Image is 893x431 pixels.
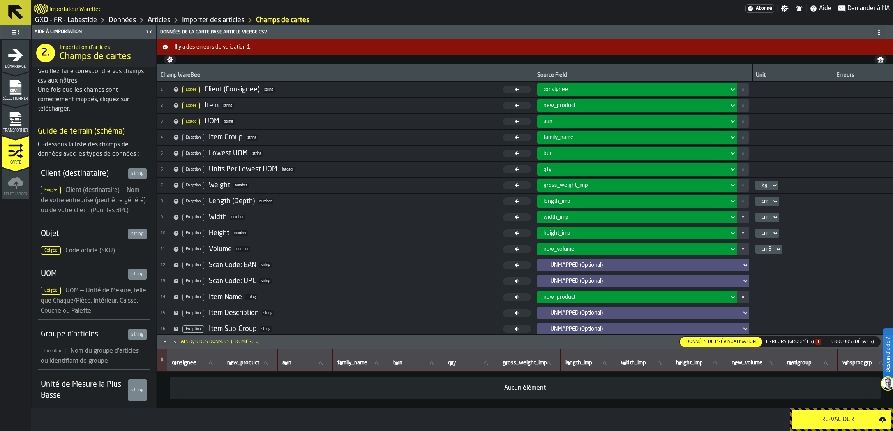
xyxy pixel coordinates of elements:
[128,379,147,401] div: string
[847,4,890,13] span: Demander à l'IA
[762,198,768,204] div: DropdownMenuValue-cm
[263,87,275,93] span: string
[161,247,170,252] span: 11
[683,338,759,345] span: Données de prévisualisation
[32,39,156,67] div: title-Champs de cartes
[787,360,812,366] span: label
[41,348,139,364] span: Nom du groupe d'articles ou identifiant de groupe
[544,198,570,204] span: length_imp
[337,360,367,366] span: label
[737,211,749,223] button: button-
[41,347,66,355] span: En option
[176,384,874,393] div: Aucun élément
[544,166,726,172] div: DropdownMenuValue-qty
[41,168,125,179] div: Client (destinataire)
[756,6,772,11] span: Abonné
[737,195,749,208] button: button-
[884,329,892,380] label: Besoin d'aide ?
[161,135,170,140] span: 4
[544,214,568,220] span: width_imp
[544,166,551,172] span: qty
[755,197,779,206] div: DropdownMenuValue-cm
[762,230,768,236] div: DropdownMenuValue-cm
[32,25,156,39] header: Aide à l'importation
[34,2,48,16] a: logo-header
[835,4,893,13] label: button-toggle-Demander à l'IA
[674,358,723,368] input: label
[182,325,204,333] span: En option
[537,163,737,176] div: DropdownMenuValue-qty
[209,245,232,253] div: Volume
[209,165,277,174] div: Units Per Lowest UOM
[732,360,762,366] span: label
[537,115,737,128] div: DropdownMenuValue-aun
[41,329,125,340] div: Groupe d'articles
[544,262,738,268] div: DropdownMenuValue-
[41,287,61,295] span: Exigée
[537,195,737,208] div: DropdownMenuValue-length_imp
[825,337,880,347] div: thumb
[182,166,204,173] span: En option
[537,147,737,160] div: DropdownMenuValue-bun
[209,293,242,301] div: Item Name
[182,16,244,25] a: link-to-/wh/i/6d62c477-0d62-49a3-8ae2-182b02fd63a7/import/items/
[171,338,180,346] button: Minimize
[737,115,749,128] button: button-
[621,360,646,366] span: label
[209,325,257,333] div: Item Sub-Group
[182,262,204,269] span: En option
[737,227,749,239] button: button-
[49,5,102,12] h2: Sub Title
[41,246,61,255] span: Exigée
[41,187,146,214] span: Client (destinataire) — Nom de votre entreprise (peut être généré) ou de votre client (Pour les 3PL)
[209,309,259,317] div: Item Description
[544,230,570,236] span: height_imp
[544,326,738,332] div: DropdownMenuValue-
[745,4,774,13] div: Abonnement au menu
[544,230,726,236] div: DropdownMenuValue-height_imp
[161,295,170,300] span: 14
[766,339,821,345] div: Erreurs (groupées)
[544,198,726,204] div: DropdownMenuValue-length_imp
[161,183,170,188] span: 7
[676,360,703,366] span: label
[41,269,125,280] div: UOM
[544,214,726,220] div: DropdownMenuValue-width_imp
[65,248,115,254] span: Code article (SKU)
[205,117,219,126] div: UOM
[842,360,872,366] span: label
[205,85,259,94] div: Client (Consignee)
[170,358,219,368] input: label
[144,27,155,37] label: button-toggle-Fermez-moi
[182,150,204,157] span: En option
[537,131,737,144] div: DropdownMenuValue-family_name
[544,310,738,316] div: DropdownMenuValue-
[544,150,726,157] div: DropdownMenuValue-bun
[544,294,726,300] div: DropdownMenuValue-new_product
[874,55,887,64] button: button-
[38,126,150,137] h3: Guide de terrain (schéma)
[161,357,164,363] span: #
[537,243,737,255] div: DropdownMenuValue-new_volume
[209,181,230,190] div: Weight
[446,358,495,368] input: label
[762,337,825,347] label: button-switch-multi-Erreurs (résumé)
[60,51,131,63] span: Champs de cartes
[797,415,879,424] div: Re-Valider
[161,311,170,316] span: 15
[205,101,219,110] div: Item
[2,65,29,69] span: Démarrage
[565,360,592,366] span: label
[182,214,204,221] span: En option
[778,5,792,12] label: button-toggle-Paramètres
[737,291,749,303] button: button-
[209,149,248,158] div: Lowest UOM
[259,262,272,268] span: string
[182,278,204,285] span: En option
[161,215,170,220] span: 9
[148,16,170,25] a: link-to-/wh/i/6d62c477-0d62-49a3-8ae2-182b02fd63a7/data/items/
[182,294,204,301] span: En option
[544,294,575,300] span: new_product
[537,83,737,96] div: DropdownMenuValue-consignee
[182,230,204,237] span: En option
